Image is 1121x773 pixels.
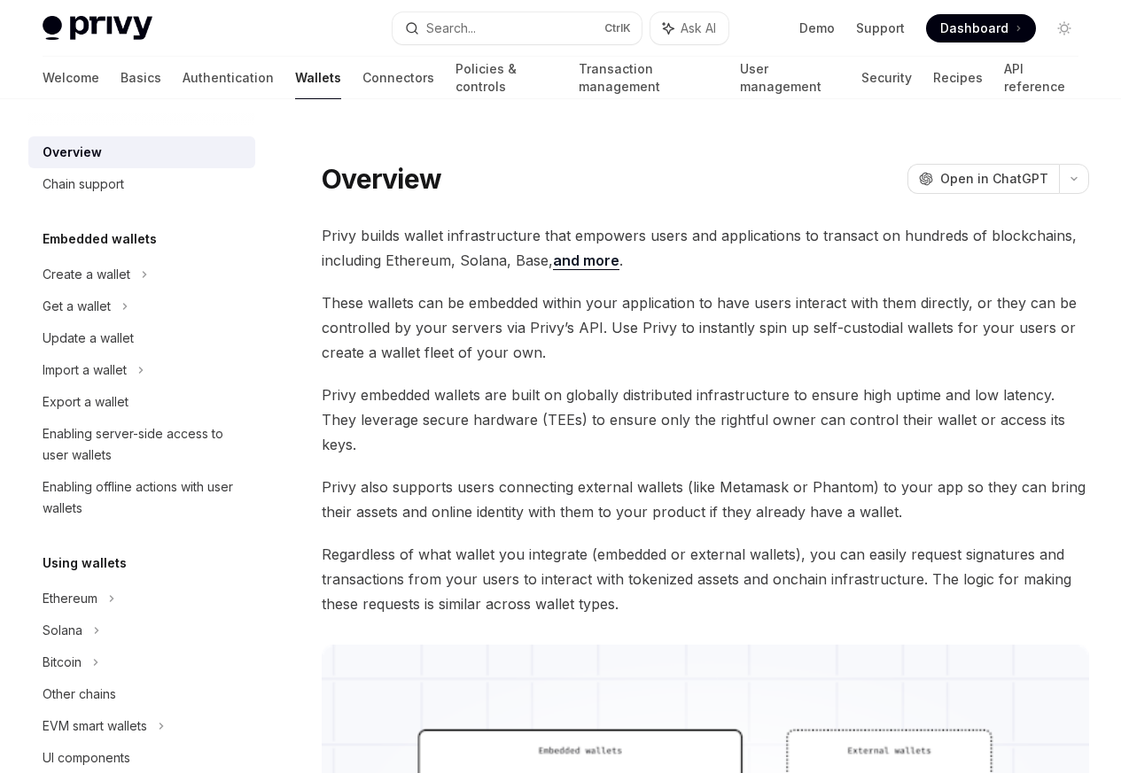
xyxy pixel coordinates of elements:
a: User management [740,57,840,99]
a: Demo [799,19,835,37]
a: Enabling server-side access to user wallets [28,418,255,471]
a: Wallets [295,57,341,99]
div: Ethereum [43,588,97,609]
div: Create a wallet [43,264,130,285]
span: Open in ChatGPT [940,170,1048,188]
h5: Embedded wallets [43,228,157,250]
a: Overview [28,136,255,168]
span: Privy also supports users connecting external wallets (like Metamask or Phantom) to your app so t... [322,475,1089,524]
a: Update a wallet [28,322,255,354]
a: Export a wallet [28,386,255,418]
div: Enabling offline actions with user wallets [43,476,245,519]
div: Other chains [43,684,116,705]
div: Enabling server-side access to user wallets [43,423,245,466]
button: Open in ChatGPT [907,164,1059,194]
h1: Overview [322,163,441,195]
div: Bitcoin [43,652,82,673]
a: and more [553,251,619,270]
span: These wallets can be embedded within your application to have users interact with them directly, ... [322,290,1089,365]
a: Support [856,19,905,37]
a: Chain support [28,168,255,200]
div: Solana [43,620,82,641]
div: Get a wallet [43,296,111,317]
span: Privy embedded wallets are built on globally distributed infrastructure to ensure high uptime and... [322,383,1089,457]
span: Ask AI [681,19,716,37]
img: light logo [43,16,152,41]
span: Regardless of what wallet you integrate (embedded or external wallets), you can easily request si... [322,542,1089,616]
h5: Using wallets [43,553,127,574]
div: Import a wallet [43,359,127,381]
div: Chain support [43,174,124,195]
div: UI components [43,747,130,769]
span: Privy builds wallet infrastructure that empowers users and applications to transact on hundreds o... [322,223,1089,273]
div: Overview [43,142,102,163]
a: Policies & controls [455,57,557,99]
button: Ask AI [650,12,728,44]
a: Enabling offline actions with user wallets [28,471,255,524]
a: Authentication [183,57,274,99]
div: Update a wallet [43,328,134,349]
a: Welcome [43,57,99,99]
span: Dashboard [940,19,1008,37]
div: Export a wallet [43,391,128,413]
div: EVM smart wallets [43,715,147,737]
a: Security [861,57,912,99]
div: Search... [426,18,476,39]
a: Basics [121,57,161,99]
button: Toggle dark mode [1050,14,1078,43]
a: Recipes [933,57,983,99]
button: Search...CtrlK [393,12,642,44]
a: Other chains [28,678,255,710]
a: API reference [1004,57,1078,99]
a: Connectors [362,57,434,99]
a: Dashboard [926,14,1036,43]
a: Transaction management [579,57,720,99]
span: Ctrl K [604,21,631,35]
